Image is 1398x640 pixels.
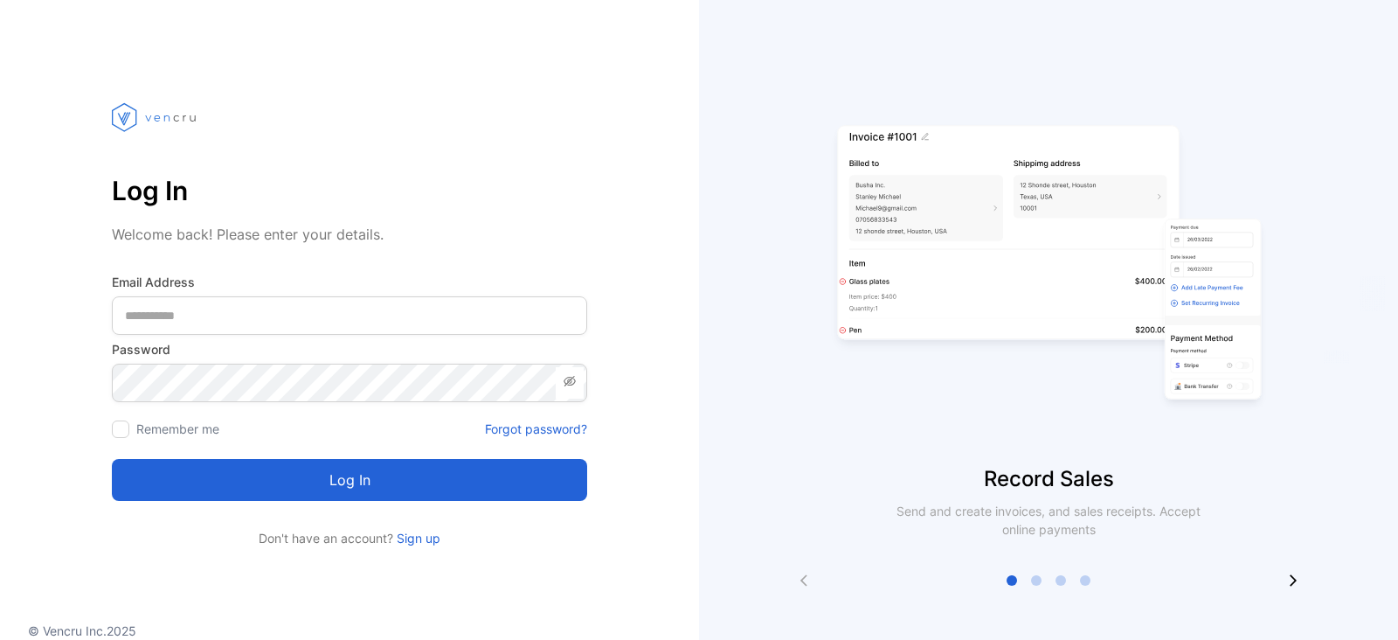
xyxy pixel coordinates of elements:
p: Log In [112,170,587,212]
label: Email Address [112,273,587,291]
img: vencru logo [112,70,199,164]
p: Welcome back! Please enter your details. [112,224,587,245]
label: Password [112,340,587,358]
p: Send and create invoices, and sales receipts. Accept online payments [881,502,1216,539]
p: Record Sales [699,463,1398,495]
a: Sign up [393,531,440,546]
a: Forgot password? [485,420,587,438]
label: Remember me [136,421,219,436]
button: Log in [112,459,587,501]
p: Don't have an account? [112,529,587,547]
img: slider image [830,70,1267,463]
